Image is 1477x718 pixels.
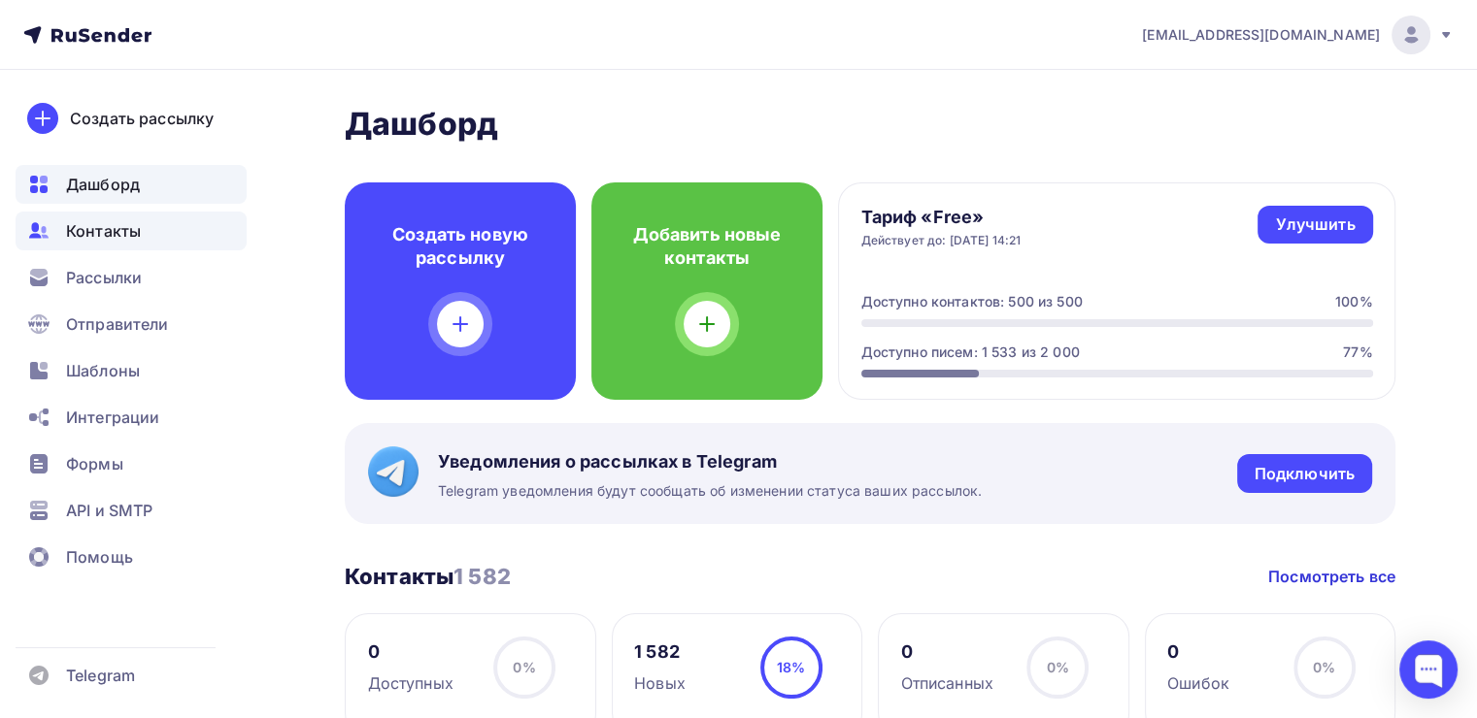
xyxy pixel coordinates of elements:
[901,671,993,695] div: Отписанных
[1275,213,1355,236] div: Улучшить
[1142,25,1380,45] span: [EMAIL_ADDRESS][DOMAIN_NAME]
[66,266,142,289] span: Рассылки
[66,545,133,569] span: Помощь
[1313,659,1335,675] span: 0%
[861,343,1080,362] div: Доступно писем: 1 533 из 2 000
[1335,292,1373,311] div: 100%
[16,212,247,250] a: Контакты
[1046,659,1068,675] span: 0%
[66,499,152,522] span: API и SMTP
[861,233,1022,248] div: Действует до: [DATE] 14:21
[634,671,686,695] div: Новых
[1343,343,1372,362] div: 77%
[70,107,214,130] div: Создать рассылку
[66,173,140,196] span: Дашборд
[1268,565,1395,588] a: Посмотреть все
[345,563,511,590] h3: Контакты
[438,481,982,501] span: Telegram уведомления будут сообщать об изменении статуса ваших рассылок.
[345,105,1395,144] h2: Дашборд
[368,640,453,664] div: 0
[376,223,545,270] h4: Создать новую рассылку
[777,659,805,675] span: 18%
[16,305,247,343] a: Отправители
[634,640,686,664] div: 1 582
[622,223,791,270] h4: Добавить новые контакты
[66,664,135,687] span: Telegram
[1255,463,1355,485] div: Подключить
[66,359,140,382] span: Шаблоны
[453,564,511,589] span: 1 582
[16,258,247,297] a: Рассылки
[1167,671,1229,695] div: Ошибок
[16,165,247,204] a: Дашборд
[66,219,141,243] span: Контакты
[16,444,247,483] a: Формы
[16,351,247,390] a: Шаблоны
[901,640,993,664] div: 0
[1142,16,1454,54] a: [EMAIL_ADDRESS][DOMAIN_NAME]
[438,450,982,473] span: Уведомления о рассылках в Telegram
[66,406,159,429] span: Интеграции
[861,206,1022,229] h4: Тариф «Free»
[66,312,169,336] span: Отправители
[861,292,1083,311] div: Доступно контактов: 500 из 500
[513,659,535,675] span: 0%
[66,452,123,475] span: Формы
[368,671,453,695] div: Доступных
[1167,640,1229,664] div: 0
